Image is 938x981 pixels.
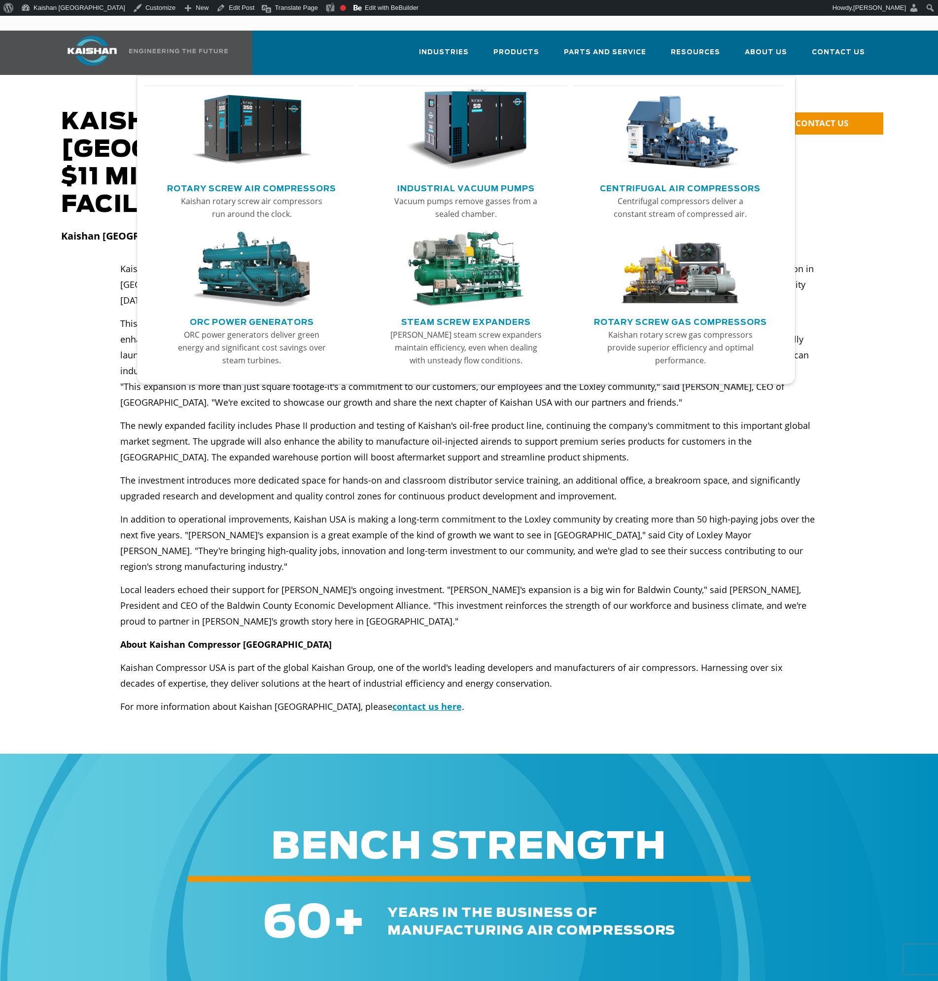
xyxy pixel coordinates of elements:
[332,901,366,946] span: +
[120,379,818,410] p: "This expansion is more than just square footage-it's a commitment to our customers, our employee...
[61,110,540,217] span: Kaishan Compressor [GEOGRAPHIC_DATA] Celebrates $11 Million Expansion of Loxley Facility
[175,195,329,220] p: Kaishan rotary screw air compressors run around the clock.
[796,117,848,129] span: CONTACT US
[340,5,346,11] div: Focus keyphrase not set
[564,39,646,73] a: Parts and Service
[493,47,539,58] span: Products
[167,180,336,195] a: Rotary Screw Air Compressors
[120,699,818,714] p: For more information about Kaishan [GEOGRAPHIC_DATA], please .
[397,180,535,195] a: Industrial Vacuum Pumps
[175,328,329,367] p: ORC power generators deliver green energy and significant cost savings over steam turbines.
[191,89,312,171] img: thumb-Rotary-Screw-Air-Compressors
[389,328,543,367] p: [PERSON_NAME] steam screw expanders maintain efficiency, even when dealing with unsteady flow con...
[671,39,720,73] a: Resources
[812,47,865,58] span: Contact Us
[594,314,767,328] a: Rotary Screw Gas Compressors
[129,49,228,53] img: Engineering the future
[401,314,531,328] a: Steam Screw Expanders
[61,229,283,243] strong: Kaishan [GEOGRAPHIC_DATA] | [DATE] | News
[620,232,741,308] img: thumb-Rotary-Screw-Gas-Compressors
[191,232,312,308] img: thumb-ORC-Power-Generators
[419,47,469,58] span: Industries
[190,314,314,328] a: ORC Power Generators
[55,31,230,75] a: Kaishan USA
[853,4,906,11] span: [PERSON_NAME]
[419,39,469,73] a: Industries
[120,511,818,574] p: In addition to operational improvements, Kaishan USA is making a long-term commitment to the Loxl...
[745,39,787,73] a: About Us
[600,180,761,195] a: Centrifugal Air Compressors
[812,39,865,73] a: Contact Us
[263,901,332,946] span: 60
[120,472,818,504] p: The investment introduces more dedicated space for hands-on and classroom distributor service tra...
[745,47,787,58] span: About Us
[493,39,539,73] a: Products
[120,261,818,308] p: Kaishan Compressor USA, a global leader in industrial rotary screw air compressor manufacturing, ...
[120,660,818,691] p: Kaishan Compressor USA is part of the global Kaishan Group, one of the world's leading developers...
[603,195,757,220] p: Centrifugal compressors deliver a constant stream of compressed air.
[564,47,646,58] span: Parts and Service
[387,907,675,937] span: years in the business of manufacturing air compressors
[405,232,526,308] img: thumb-Steam-Screw-Expanders
[392,701,462,712] a: contact us here
[405,89,526,171] img: thumb-Industrial-Vacuum-Pumps
[120,582,818,629] p: Local leaders echoed their support for [PERSON_NAME]'s ongoing investment. "[PERSON_NAME]'s expan...
[55,36,129,66] img: kaishan logo
[761,112,883,135] a: CONTACT US
[389,195,543,220] p: Vacuum pumps remove gasses from a sealed chamber.
[620,89,741,171] img: thumb-Centrifugal-Air-Compressors
[120,418,818,465] p: The newly expanded facility includes Phase II production and testing of Kaishan's oil-free produc...
[671,47,720,58] span: Resources
[120,638,332,650] strong: About Kaishan Compressor [GEOGRAPHIC_DATA]
[603,328,757,367] p: Kaishan rotary screw gas compressors provide superior efficiency and optimal performance.
[120,315,818,379] p: This major investment doubles the size of [PERSON_NAME]'s Loxley operations and represents a sign...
